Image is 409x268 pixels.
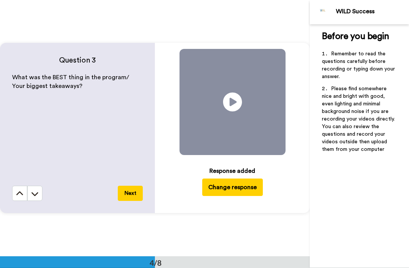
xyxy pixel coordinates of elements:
[322,86,396,152] span: Please find somewhere nice and bright with good, even lighting and minimal background noise if yo...
[336,8,409,15] div: WILD Success
[322,51,397,79] span: Remember to read the questions carefully before recording or typing down your answer.
[314,3,332,21] img: Profile Image
[322,32,389,41] span: Before you begin
[137,257,174,268] div: 4/8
